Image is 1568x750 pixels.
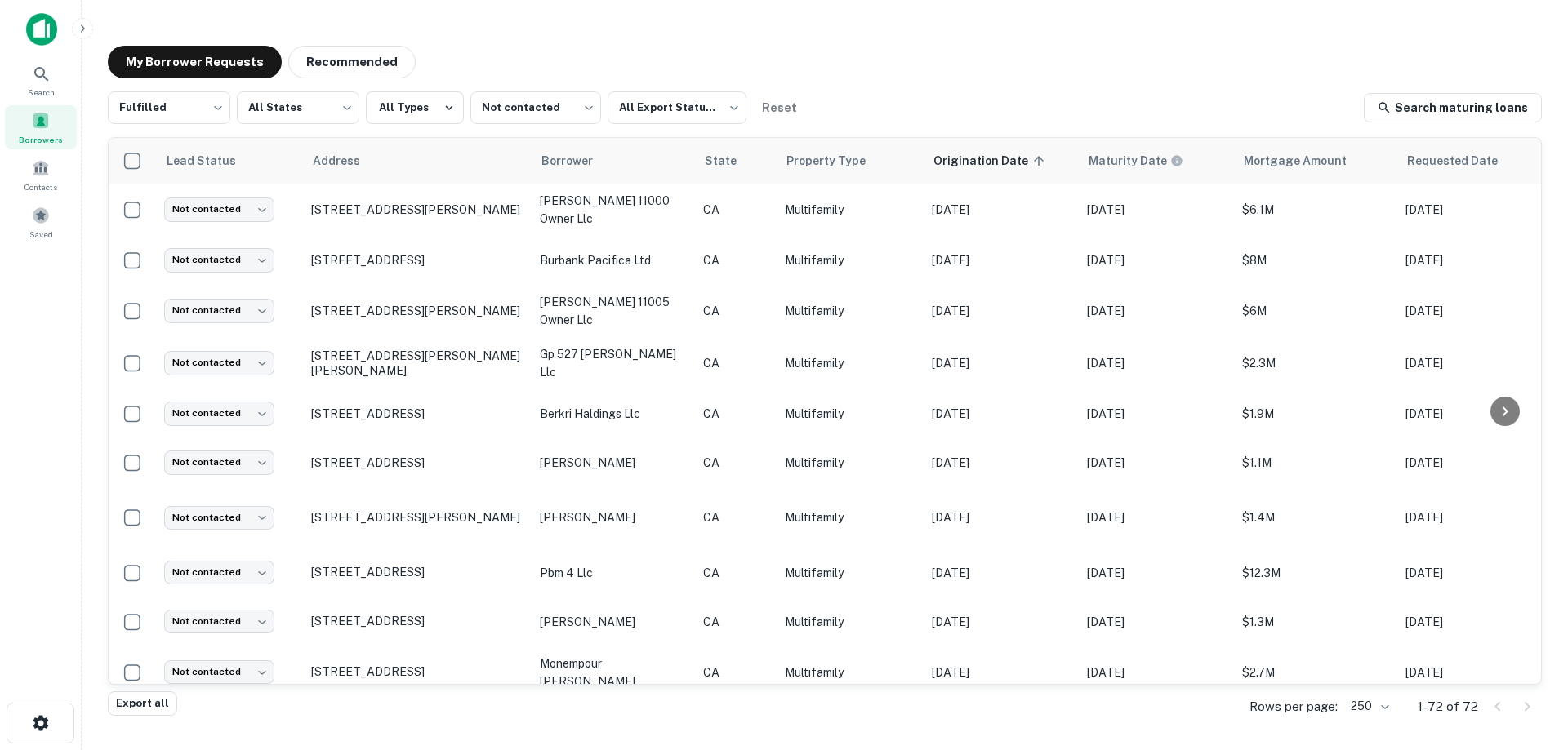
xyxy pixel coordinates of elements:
div: Not contacted [164,561,274,584]
p: [DATE] [1405,251,1544,269]
p: [DATE] [1405,663,1544,681]
p: $2.3M [1242,354,1389,372]
a: Saved [5,200,77,244]
p: $6M [1242,302,1389,320]
span: State [705,151,758,171]
a: Search maturing loans [1364,93,1542,122]
p: CA [703,508,768,526]
a: Search [5,58,77,102]
div: Maturity dates displayed may be estimated. Please contact the lender for the most accurate maturi... [1089,152,1183,170]
p: [PERSON_NAME] [540,508,687,526]
h6: Maturity Date [1089,152,1167,170]
div: Fulfilled [108,87,230,129]
div: Not contacted [164,248,274,272]
p: [STREET_ADDRESS] [311,565,523,579]
p: Multifamily [785,613,915,631]
p: [DATE] [1405,613,1544,631]
p: [STREET_ADDRESS][PERSON_NAME] [311,304,523,318]
th: Maturity dates displayed may be estimated. Please contact the lender for the most accurate maturi... [1079,138,1234,184]
div: Not contacted [164,660,274,684]
p: Multifamily [785,251,915,269]
th: Origination Date [924,138,1079,184]
p: [DATE] [1405,354,1544,372]
p: [DATE] [1087,508,1226,526]
p: [DATE] [932,613,1071,631]
p: [DATE] [1087,201,1226,219]
p: [PERSON_NAME] 11000 owner llc [540,192,687,228]
p: [DATE] [932,663,1071,681]
p: burbank pacifica ltd [540,251,687,269]
p: [STREET_ADDRESS] [311,455,523,470]
p: Multifamily [785,302,915,320]
span: Lead Status [166,151,257,171]
span: Borrower [541,151,614,171]
p: CA [703,663,768,681]
p: $8M [1242,251,1389,269]
p: $1.3M [1242,613,1389,631]
p: CA [703,564,768,582]
iframe: Chat Widget [1486,619,1568,698]
p: berkri haldings llc [540,405,687,423]
p: [DATE] [1087,663,1226,681]
th: Borrower [532,138,695,184]
p: $2.7M [1242,663,1389,681]
a: Contacts [5,153,77,197]
div: Not contacted [164,450,274,474]
div: Not contacted [164,299,274,322]
span: Saved [29,228,53,241]
p: Multifamily [785,564,915,582]
div: Not contacted [470,87,601,129]
p: [PERSON_NAME] [540,454,687,472]
p: $1.4M [1242,508,1389,526]
p: [STREET_ADDRESS] [311,406,523,421]
button: Export all [108,691,177,716]
p: $6.1M [1242,201,1389,219]
p: [DATE] [932,251,1071,269]
span: Borrowers [19,133,63,146]
button: Reset [753,91,805,124]
p: [DATE] [1405,302,1544,320]
p: [DATE] [1087,564,1226,582]
p: Multifamily [785,354,915,372]
div: Not contacted [164,610,274,633]
div: 250 [1344,695,1392,718]
p: Multifamily [785,663,915,681]
p: CA [703,201,768,219]
p: [PERSON_NAME] [540,613,687,631]
p: [DATE] [932,405,1071,423]
div: Not contacted [164,197,274,221]
p: [DATE] [1405,454,1544,472]
a: Borrowers [5,105,77,149]
p: pbm 4 llc [540,564,687,582]
span: Mortgage Amount [1244,151,1368,171]
span: Search [28,86,55,99]
button: All Types [366,91,464,124]
p: [STREET_ADDRESS][PERSON_NAME] [311,510,523,525]
p: [PERSON_NAME] 11005 owner llc [540,293,687,329]
p: CA [703,302,768,320]
p: [DATE] [1087,251,1226,269]
p: Multifamily [785,454,915,472]
span: Contacts [24,180,57,193]
p: [DATE] [932,564,1071,582]
p: $12.3M [1242,564,1389,582]
p: [DATE] [932,302,1071,320]
th: Address [303,138,532,184]
p: [STREET_ADDRESS] [311,253,523,268]
p: Multifamily [785,201,915,219]
th: State [695,138,777,184]
p: CA [703,613,768,631]
img: capitalize-icon.png [26,13,57,46]
span: Address [313,151,381,171]
p: [DATE] [1405,564,1544,582]
p: [DATE] [1087,302,1226,320]
button: My Borrower Requests [108,46,282,78]
p: [DATE] [932,354,1071,372]
p: Multifamily [785,508,915,526]
p: [DATE] [932,201,1071,219]
p: [DATE] [1087,454,1226,472]
p: $1.1M [1242,454,1389,472]
p: [DATE] [932,454,1071,472]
